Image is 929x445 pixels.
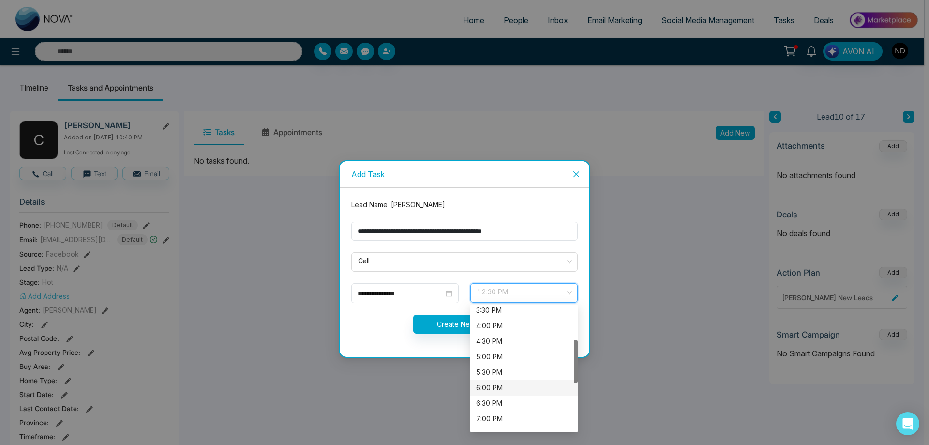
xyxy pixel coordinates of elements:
span: close [572,170,580,178]
div: 6:00 PM [470,380,578,396]
div: 4:00 PM [476,321,572,331]
div: 5:30 PM [470,365,578,380]
div: 7:30 PM [476,429,572,440]
div: 3:30 PM [470,303,578,318]
div: 6:30 PM [470,396,578,411]
div: 6:00 PM [476,383,572,393]
button: Close [563,161,589,187]
div: Add Task [351,169,578,180]
div: Lead Name : [PERSON_NAME] [345,199,584,210]
div: 5:00 PM [476,352,572,362]
div: 4:30 PM [470,334,578,349]
div: 7:30 PM [470,427,578,442]
button: Create New Task [413,315,516,334]
div: 7:00 PM [476,414,572,424]
span: Call [358,254,571,270]
div: Open Intercom Messenger [896,412,919,435]
div: 4:30 PM [476,336,572,347]
div: 5:00 PM [470,349,578,365]
div: 5:30 PM [476,367,572,378]
div: 6:30 PM [476,398,572,409]
div: 3:30 PM [476,305,572,316]
span: 12:30 PM [477,285,571,301]
div: 4:00 PM [470,318,578,334]
div: 7:00 PM [470,411,578,427]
